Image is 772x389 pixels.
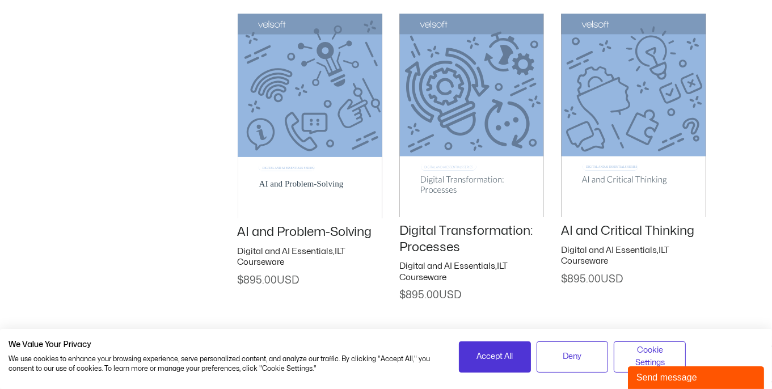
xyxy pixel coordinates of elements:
[238,226,372,239] a: AI and Problem-Solving
[238,247,382,269] h2: ,
[561,275,567,285] span: $
[621,344,678,370] span: Cookie Settings
[238,248,334,256] a: Digital and AI Essentials
[399,291,406,301] span: $
[561,275,623,285] span: 895.00
[238,276,244,286] span: $
[399,261,544,284] h2: ,
[9,354,442,374] p: We use cookies to enhance your browsing experience, serve personalized content, and analyze our t...
[561,246,706,268] h2: ,
[561,247,657,255] a: Digital and AI Essentials
[476,350,513,363] span: Accept All
[537,341,609,373] button: Deny all cookies
[614,341,686,373] button: Adjust cookie preferences
[9,340,442,350] h2: We Value Your Privacy
[399,291,461,301] span: 895.00
[563,350,582,363] span: Deny
[399,263,495,271] a: Digital and AI Essentials
[238,276,299,286] span: 895.00
[399,225,533,254] a: Digital Transformation: Processes
[561,225,694,238] a: AI and Critical Thinking
[459,341,531,373] button: Accept all cookies
[628,364,766,389] iframe: chat widget
[399,263,508,282] a: ILT Courseware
